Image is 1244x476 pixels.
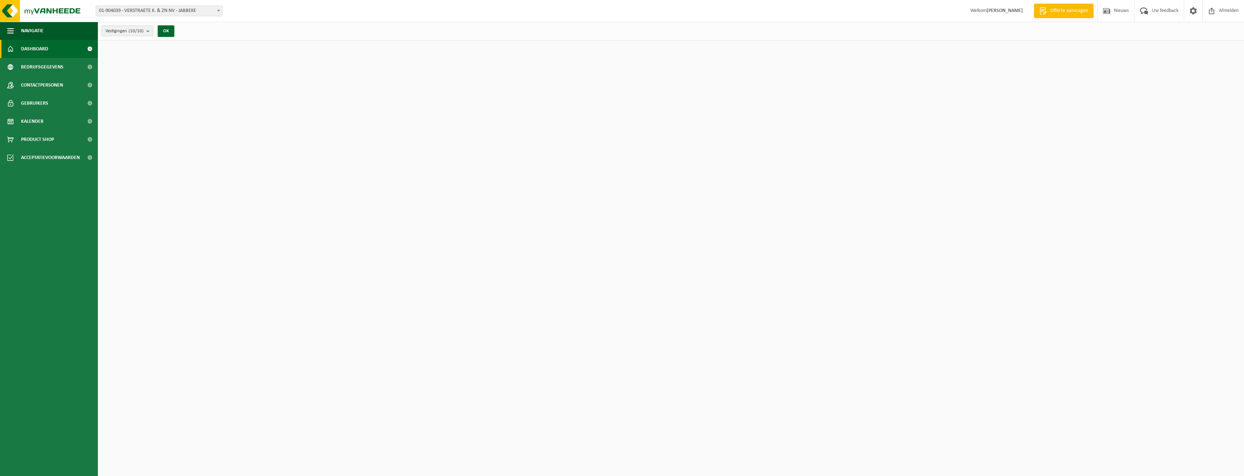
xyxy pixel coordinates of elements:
strong: [PERSON_NAME] [987,8,1023,13]
span: Kalender [21,112,43,130]
span: Offerte aanvragen [1049,7,1090,14]
span: Navigatie [21,22,43,40]
button: OK [158,25,174,37]
span: Gebruikers [21,94,48,112]
span: 01-904039 - VERSTRAETE K. & ZN NV - JABBEKE [96,5,223,16]
count: (10/10) [129,29,144,33]
span: Bedrijfsgegevens [21,58,63,76]
span: Vestigingen [105,26,144,37]
span: Acceptatievoorwaarden [21,149,80,167]
span: Product Shop [21,130,54,149]
span: Dashboard [21,40,48,58]
span: Contactpersonen [21,76,63,94]
button: Vestigingen(10/10) [101,25,153,36]
span: 01-904039 - VERSTRAETE K. & ZN NV - JABBEKE [96,6,222,16]
a: Offerte aanvragen [1034,4,1094,18]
